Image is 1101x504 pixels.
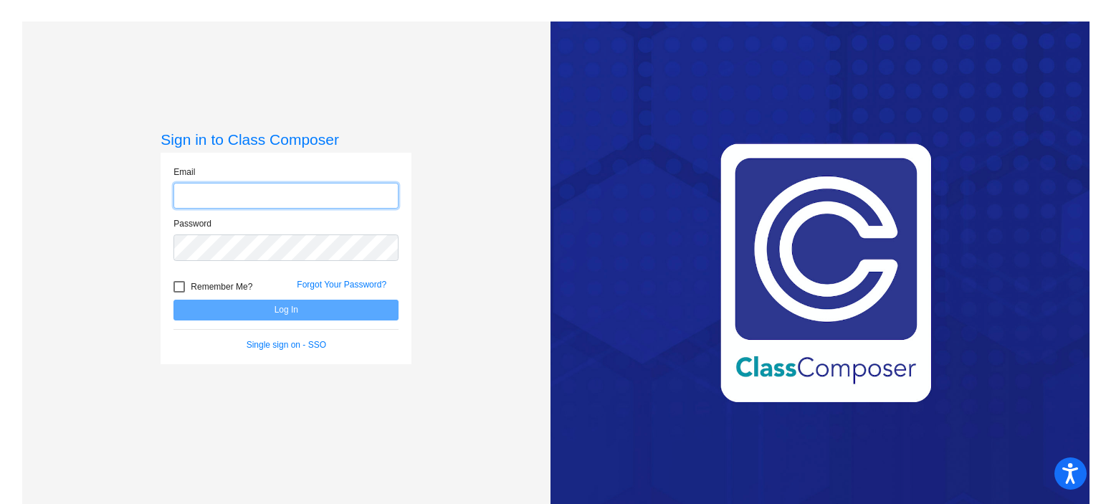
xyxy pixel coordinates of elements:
[173,166,195,179] label: Email
[161,130,411,148] h3: Sign in to Class Composer
[191,278,252,295] span: Remember Me?
[247,340,326,350] a: Single sign on - SSO
[297,280,386,290] a: Forgot Your Password?
[173,217,211,230] label: Password
[173,300,399,320] button: Log In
